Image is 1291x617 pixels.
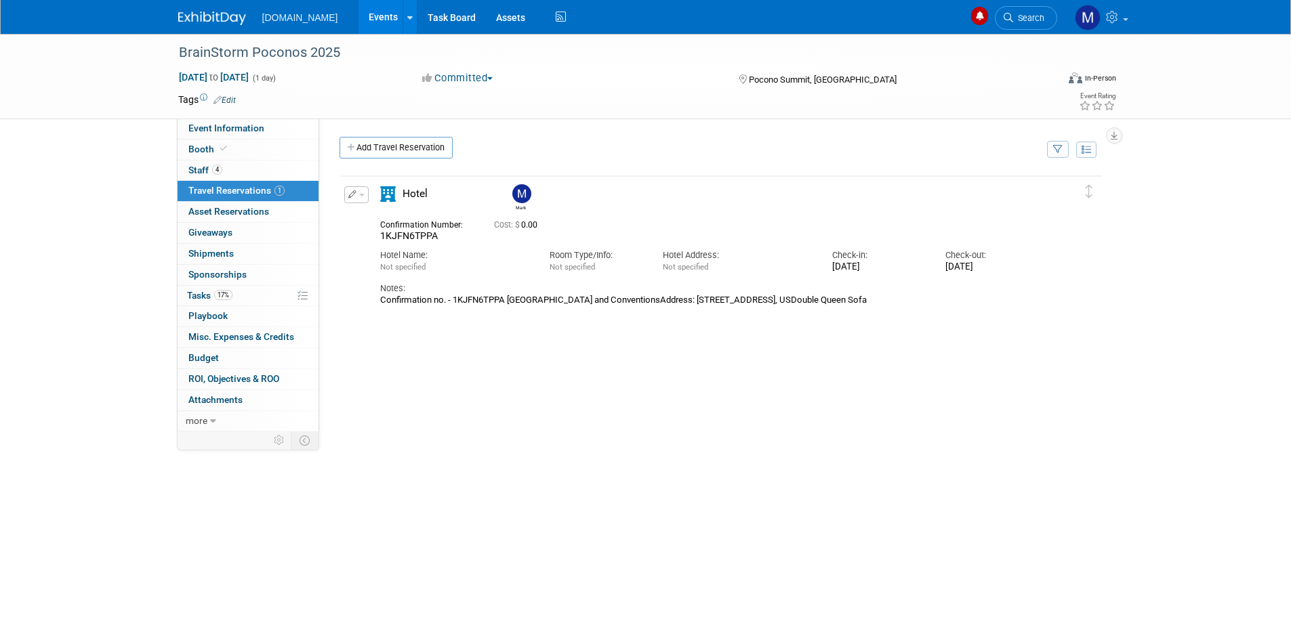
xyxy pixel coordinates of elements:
a: more [178,411,319,431]
div: [DATE] [945,261,1038,273]
a: Add Travel Reservation [340,137,453,158]
span: [DATE] [DATE] [178,71,249,83]
span: 1KJFN6TPPA [380,230,438,241]
div: Mark Menzella [512,203,529,211]
a: Booth [178,140,319,160]
div: Confirmation Number: [380,216,474,230]
a: Attachments [178,390,319,410]
a: Sponsorships [178,265,319,285]
div: Event Rating [1079,93,1115,100]
img: Format-Inperson.png [1069,72,1082,83]
span: [DOMAIN_NAME] [262,12,338,23]
div: [DATE] [832,261,925,273]
span: Staff [188,165,222,175]
span: Not specified [663,262,708,272]
span: 17% [214,290,232,300]
img: Mark Menzella [512,184,531,203]
span: Budget [188,352,219,363]
div: Room Type/Info: [550,249,642,261]
span: Giveaways [188,227,232,238]
span: Attachments [188,394,243,405]
div: Hotel Name: [380,249,529,261]
a: Event Information [178,119,319,139]
a: Shipments [178,244,319,264]
td: Personalize Event Tab Strip [268,431,291,449]
i: Hotel [380,186,396,202]
span: Event Information [188,123,264,133]
i: Booth reservation complete [220,145,227,152]
span: Not specified [380,262,426,272]
div: Check-in: [832,249,925,261]
a: Search [995,6,1057,30]
a: Travel Reservations1 [178,181,319,201]
td: Toggle Event Tabs [291,431,319,449]
span: Search [1013,13,1044,23]
span: 1 [274,186,285,196]
span: Pocono Summit, [GEOGRAPHIC_DATA] [749,75,897,85]
span: 4 [212,165,222,175]
a: Playbook [178,306,319,326]
div: Hotel Address: [663,249,812,261]
a: Giveaways [178,223,319,243]
span: Hotel [403,188,428,200]
div: In-Person [1084,73,1116,83]
a: Asset Reservations [178,202,319,222]
span: Cost: $ [494,220,521,230]
td: Tags [178,93,236,106]
span: Misc. Expenses & Credits [188,331,294,342]
a: Tasks17% [178,286,319,306]
span: Playbook [188,310,228,321]
div: Mark Menzella [509,184,533,211]
div: Event Format [977,70,1117,91]
span: Shipments [188,248,234,259]
div: Notes: [380,282,1039,295]
div: BrainStorm Poconos 2025 [174,41,1037,65]
span: Asset Reservations [188,206,269,217]
a: Staff4 [178,161,319,181]
div: Check-out: [945,249,1038,261]
span: to [207,72,220,83]
span: more [186,415,207,426]
a: Budget [178,348,319,368]
img: Mark Menzella [1075,5,1101,30]
i: Filter by Traveler [1053,146,1063,154]
span: Not specified [550,262,595,272]
a: Misc. Expenses & Credits [178,327,319,347]
span: Sponsorships [188,269,247,280]
img: ExhibitDay [178,12,246,25]
span: 0.00 [494,220,543,230]
button: Committed [417,71,498,85]
i: Click and drag to move item [1086,185,1092,198]
span: Travel Reservations [188,185,285,196]
span: (1 day) [251,74,276,83]
span: Booth [188,144,230,154]
span: ROI, Objectives & ROO [188,373,279,384]
a: ROI, Objectives & ROO [178,369,319,389]
div: Confirmation no. - 1KJFN6TPPA [GEOGRAPHIC_DATA] and ConventionsAddress: [STREET_ADDRESS], USDoubl... [380,295,1039,305]
span: Tasks [187,290,232,301]
a: Edit [213,95,236,105]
